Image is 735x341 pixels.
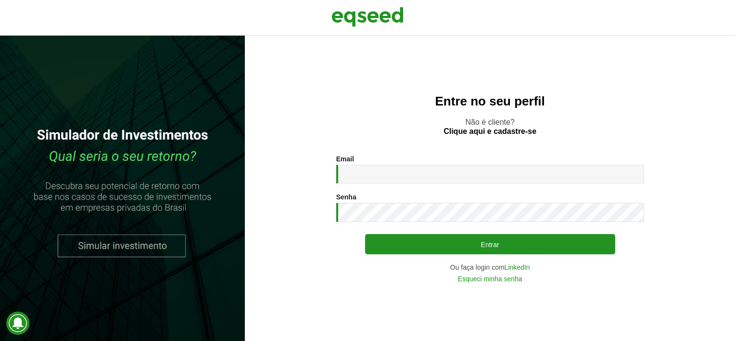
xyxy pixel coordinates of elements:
[444,128,536,135] a: Clique aqui e cadastre-se
[336,194,356,200] label: Senha
[264,94,716,108] h2: Entre no seu perfil
[264,118,716,136] p: Não é cliente?
[331,5,404,29] img: EqSeed Logo
[336,156,354,162] label: Email
[365,234,615,254] button: Entrar
[336,264,644,271] div: Ou faça login com
[458,275,522,282] a: Esqueci minha senha
[505,264,530,271] a: LinkedIn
